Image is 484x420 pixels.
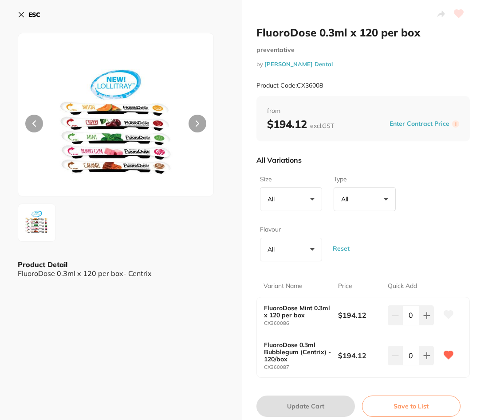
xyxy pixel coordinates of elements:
[268,195,278,203] p: All
[264,304,331,319] b: FluoroDose Mint 0.3ml x 120 per box
[387,120,452,128] button: Enter Contract Price
[341,195,352,203] p: All
[268,245,278,253] p: All
[338,351,383,360] b: $194.12
[256,82,323,89] small: Product Code: CX36008
[264,341,331,363] b: FluoroDose 0.3ml Bubblegum (Centrix) - 120/box
[256,46,470,54] small: preventative
[18,7,40,22] button: ESC
[334,187,396,211] button: All
[18,260,67,269] b: Product Detail
[264,60,333,68] a: [PERSON_NAME] Dental
[267,117,334,131] b: $194.12
[256,396,355,417] button: Update Cart
[264,320,338,326] small: CX360086
[338,282,352,291] p: Price
[334,175,393,184] label: Type
[260,238,322,262] button: All
[256,26,470,39] h2: FluoroDose 0.3ml x 120 per box
[18,269,224,277] div: FluoroDose 0.3ml x 120 per box- Centrix
[330,232,352,265] button: Reset
[388,282,417,291] p: Quick Add
[28,11,40,19] b: ESC
[338,310,383,320] b: $194.12
[267,107,460,116] span: from
[260,187,322,211] button: All
[452,120,459,128] label: i
[256,61,470,68] small: by
[57,56,174,196] img: NTEzLWpwZw
[21,207,53,238] img: NTEzLWpwZw
[264,364,338,370] small: CX360087
[260,175,319,184] label: Size
[264,282,303,291] p: Variant Name
[260,225,319,234] label: Flavour
[362,396,460,417] button: Save to List
[256,156,302,164] p: All Variations
[310,122,334,130] span: excl. GST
